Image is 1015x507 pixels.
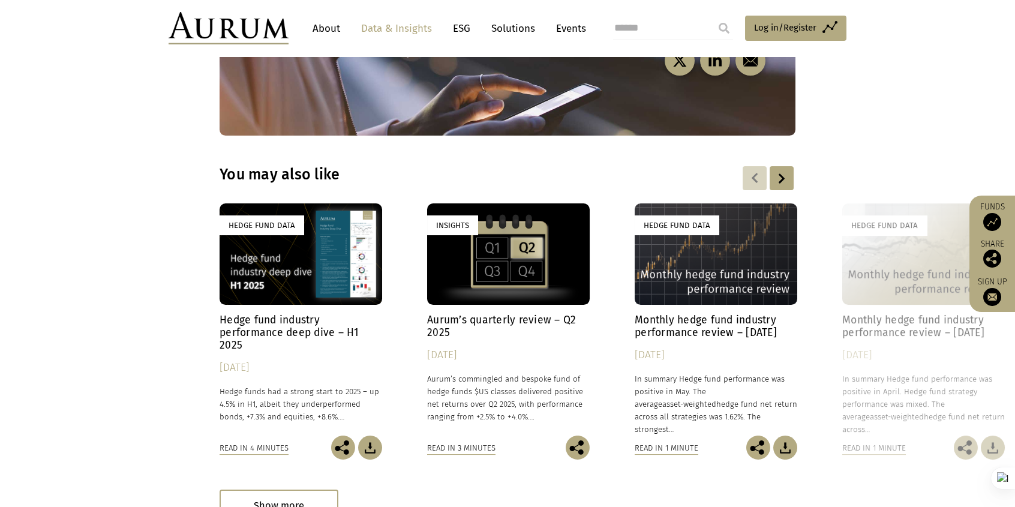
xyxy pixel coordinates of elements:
[220,203,382,436] a: Hedge Fund Data Hedge fund industry performance deep dive – H1 2025 [DATE] Hedge funds had a stro...
[842,215,927,235] div: Hedge Fund Data
[331,436,355,460] img: Share this post
[220,215,304,235] div: Hedge Fund Data
[981,436,1005,460] img: Download Article
[983,288,1001,306] img: Sign up to our newsletter
[975,202,1009,231] a: Funds
[672,53,687,68] img: twitter-black.svg
[566,436,590,460] img: Share this post
[746,436,770,460] img: Share this post
[427,442,496,455] div: Read in 3 minutes
[712,16,736,40] input: Submit
[220,442,289,455] div: Read in 4 minutes
[635,203,797,436] a: Hedge Fund Data Monthly hedge fund industry performance review – [DATE] [DATE] In summary Hedge f...
[427,347,590,364] div: [DATE]
[220,166,641,184] h3: You may also like
[842,442,906,455] div: Read in 1 minute
[220,385,382,423] p: Hedge funds had a strong start to 2025 – up 4.5% in H1, albeit they underperformed bonds, +7.3% a...
[427,314,590,339] h4: Aurum’s quarterly review – Q2 2025
[662,400,716,409] span: asset-weighted
[842,347,1005,364] div: [DATE]
[220,314,382,352] h4: Hedge fund industry performance deep dive – H1 2025
[743,53,758,68] img: email-black.svg
[870,412,924,421] span: asset-weighted
[355,17,438,40] a: Data & Insights
[635,215,719,235] div: Hedge Fund Data
[635,314,797,339] h4: Monthly hedge fund industry performance review – [DATE]
[635,442,698,455] div: Read in 1 minute
[550,17,586,40] a: Events
[220,359,382,376] div: [DATE]
[169,12,289,44] img: Aurum
[708,53,723,68] img: linkedin-black.svg
[954,436,978,460] img: Share this post
[754,20,816,35] span: Log in/Register
[635,373,797,436] p: In summary Hedge fund performance was positive in May. The average hedge fund net return across a...
[427,373,590,424] p: Aurum’s commingled and bespoke fund of hedge funds $US classes delivered positive net returns ove...
[975,240,1009,268] div: Share
[773,436,797,460] img: Download Article
[983,213,1001,231] img: Access Funds
[842,373,1005,436] p: In summary Hedge fund performance was positive in April. Hedge fund strategy performance was mixe...
[358,436,382,460] img: Download Article
[427,215,478,235] div: Insights
[842,314,1005,339] h4: Monthly hedge fund industry performance review – [DATE]
[745,16,846,41] a: Log in/Register
[635,347,797,364] div: [DATE]
[447,17,476,40] a: ESG
[427,203,590,436] a: Insights Aurum’s quarterly review – Q2 2025 [DATE] Aurum’s commingled and bespoke fund of hedge f...
[983,250,1001,268] img: Share this post
[485,17,541,40] a: Solutions
[307,17,346,40] a: About
[975,277,1009,306] a: Sign up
